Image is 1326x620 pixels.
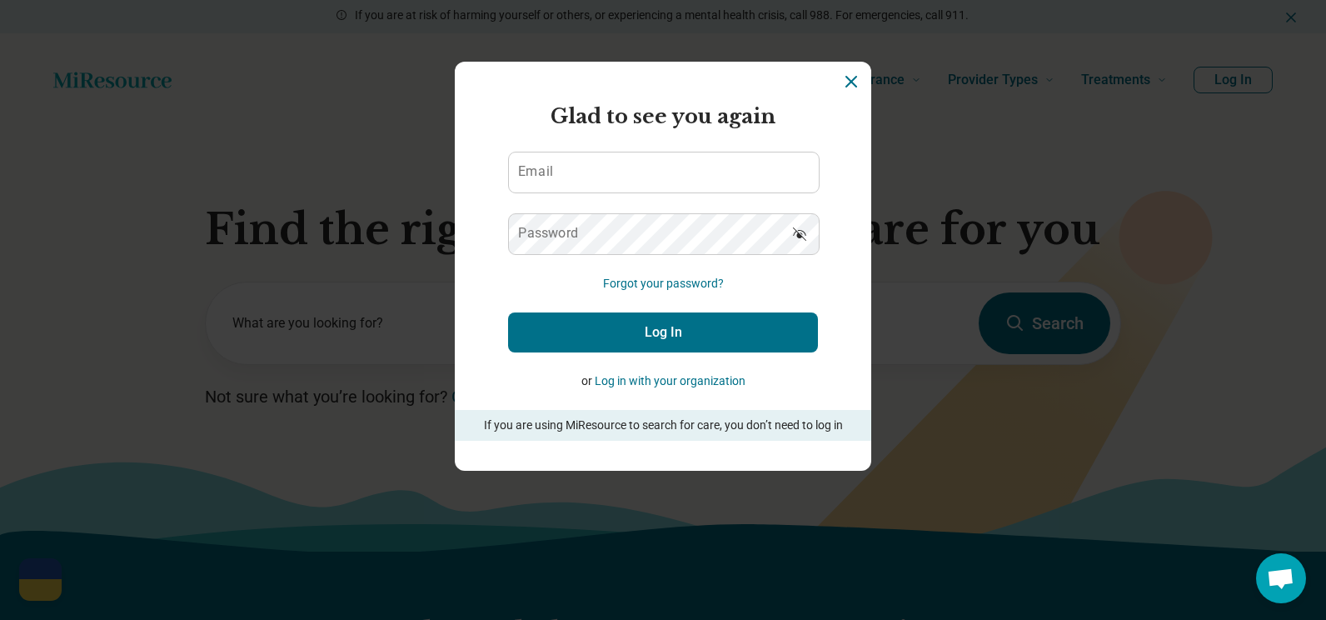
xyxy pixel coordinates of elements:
button: Log in with your organization [595,372,745,390]
button: Forgot your password? [603,275,724,292]
p: or [508,372,818,390]
button: Dismiss [841,72,861,92]
h2: Glad to see you again [508,102,818,132]
section: Login Dialog [455,62,871,471]
button: Log In [508,312,818,352]
label: Email [518,165,553,178]
button: Show password [781,213,818,253]
p: If you are using MiResource to search for care, you don’t need to log in [478,417,848,434]
label: Password [518,227,578,240]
